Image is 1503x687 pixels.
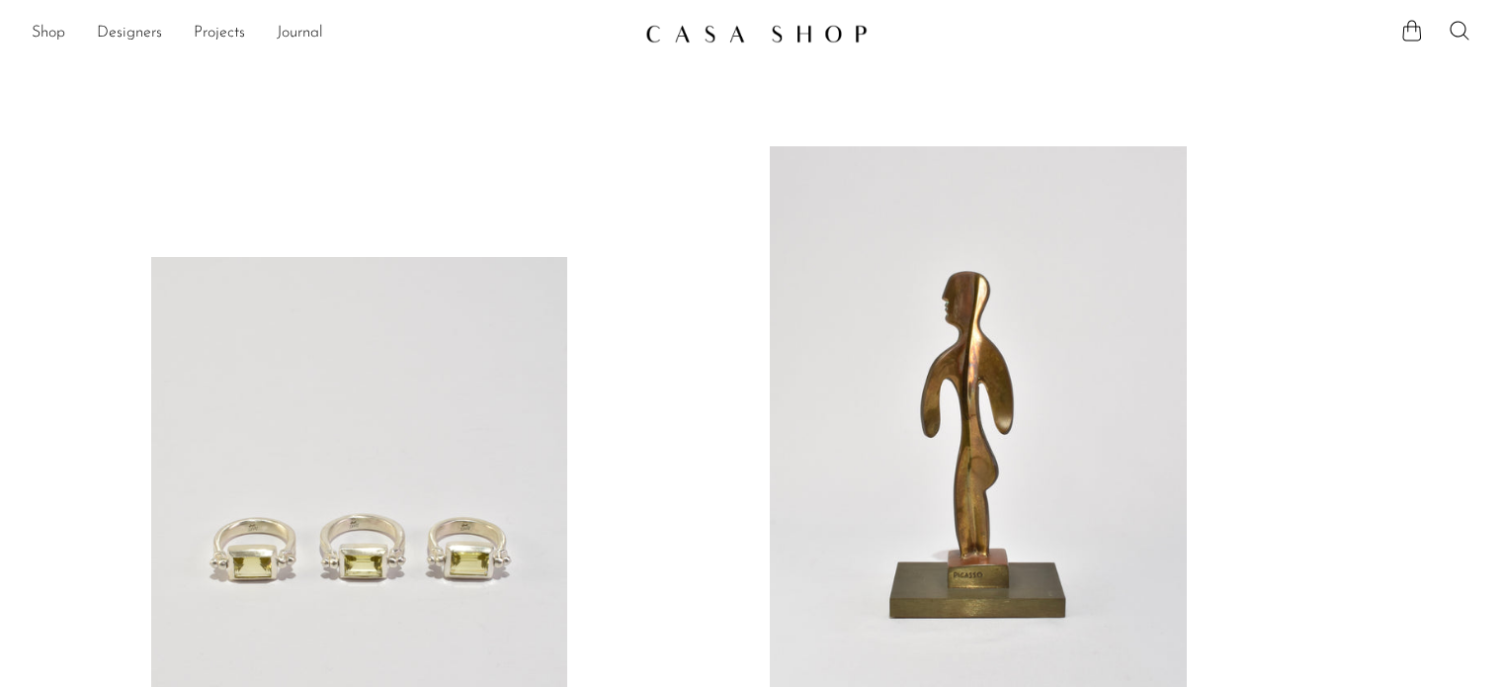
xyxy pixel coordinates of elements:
a: Journal [277,21,323,46]
nav: Desktop navigation [32,17,629,50]
a: Shop [32,21,65,46]
ul: NEW HEADER MENU [32,17,629,50]
a: Projects [194,21,245,46]
a: Designers [97,21,162,46]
